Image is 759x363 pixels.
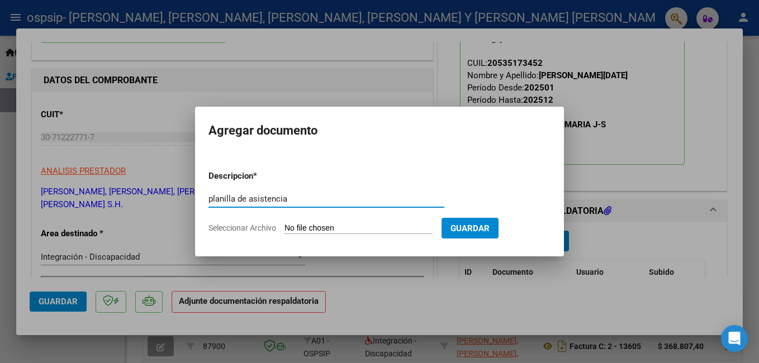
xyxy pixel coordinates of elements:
[208,223,276,232] span: Seleccionar Archivo
[442,218,499,238] button: Guardar
[208,170,311,183] p: Descripcion
[208,120,551,141] h2: Agregar documento
[450,223,490,233] span: Guardar
[721,325,748,352] div: Open Intercom Messenger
